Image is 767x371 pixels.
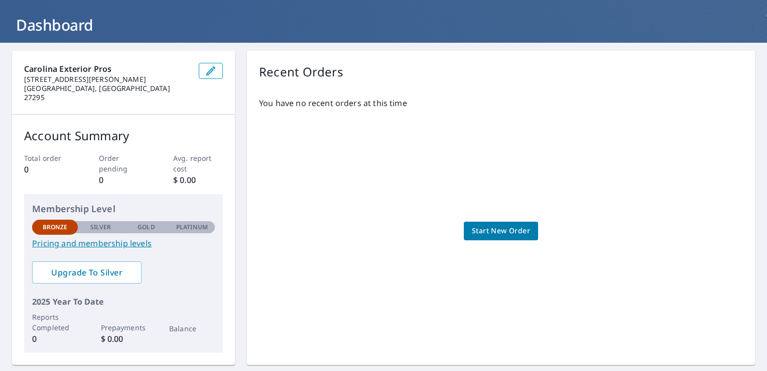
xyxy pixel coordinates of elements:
p: 2025 Year To Date [32,296,215,308]
p: [GEOGRAPHIC_DATA], [GEOGRAPHIC_DATA] 27295 [24,84,191,102]
p: Balance [169,323,215,334]
a: Upgrade To Silver [32,261,142,284]
p: Reports Completed [32,312,78,333]
a: Pricing and membership levels [32,237,215,249]
p: $ 0.00 [101,333,147,345]
p: 0 [32,333,78,345]
span: Start New Order [472,225,530,237]
p: Membership Level [32,202,215,216]
p: Platinum [176,223,208,232]
p: You have no recent orders at this time [259,97,743,109]
p: Prepayments [101,322,147,333]
p: Carolina Exterior Pros [24,63,191,75]
p: Order pending [99,153,149,174]
a: Start New Order [464,222,538,240]
h1: Dashboard [12,15,755,35]
span: Upgrade To Silver [40,267,134,278]
p: Avg. report cost [173,153,223,174]
p: [STREET_ADDRESS][PERSON_NAME] [24,75,191,84]
p: $ 0.00 [173,174,223,186]
p: Total order [24,153,74,163]
p: Silver [90,223,111,232]
p: 0 [99,174,149,186]
p: Recent Orders [259,63,343,81]
p: Account Summary [24,127,223,145]
p: Gold [138,223,155,232]
p: 0 [24,163,74,175]
p: Bronze [43,223,68,232]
